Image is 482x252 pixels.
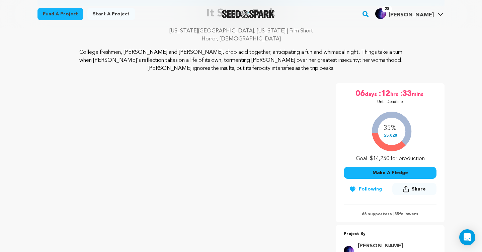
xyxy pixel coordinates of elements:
a: Goto Anna Manae profile [358,242,432,250]
p: Until Deadline [377,99,403,105]
span: Anna M.'s Profile [374,7,445,21]
button: Make A Pledge [344,167,436,179]
button: Share [392,183,436,195]
span: 85 [394,212,399,216]
img: Seed&Spark Logo Dark Mode [222,10,274,18]
button: Following [344,183,387,195]
span: 28 [382,6,392,12]
span: Share [412,186,426,193]
a: Start a project [87,8,135,20]
span: [PERSON_NAME] [389,12,434,18]
span: :12 [378,89,390,99]
span: :33 [400,89,412,99]
p: Horror, [DEMOGRAPHIC_DATA] [37,35,445,43]
img: 162372f1c1f84888.png [375,8,386,19]
p: 66 supporters | followers [344,212,436,217]
p: [US_STATE][GEOGRAPHIC_DATA], [US_STATE] | Film Short [37,27,445,35]
div: Open Intercom Messenger [459,229,475,245]
span: 06 [355,89,365,99]
span: mins [412,89,425,99]
div: Anna M.'s Profile [375,8,434,19]
a: Anna M.'s Profile [374,7,445,19]
a: Fund a project [37,8,83,20]
span: days [365,89,378,99]
p: College freshmen, [PERSON_NAME] and [PERSON_NAME], drop acid together, anticipating a fun and whi... [78,48,404,73]
a: Seed&Spark Homepage [222,10,274,18]
p: Project By [344,230,436,238]
span: Share [392,183,436,198]
span: hrs [390,89,400,99]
